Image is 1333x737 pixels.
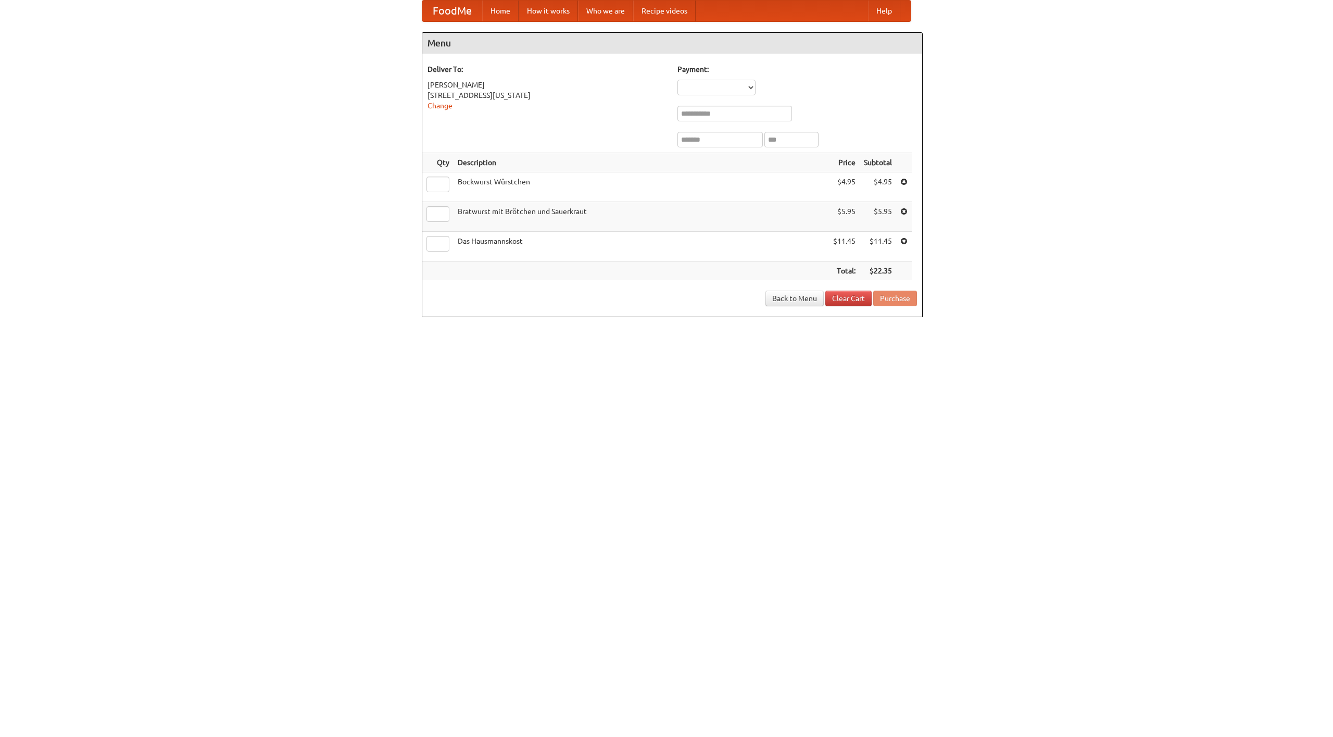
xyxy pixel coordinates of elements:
[578,1,633,21] a: Who we are
[829,153,860,172] th: Price
[454,202,829,232] td: Bratwurst mit Brötchen und Sauerkraut
[427,90,667,101] div: [STREET_ADDRESS][US_STATE]
[454,153,829,172] th: Description
[427,64,667,74] h5: Deliver To:
[765,291,824,306] a: Back to Menu
[633,1,696,21] a: Recipe videos
[860,172,896,202] td: $4.95
[860,153,896,172] th: Subtotal
[422,33,922,54] h4: Menu
[829,202,860,232] td: $5.95
[825,291,872,306] a: Clear Cart
[427,80,667,90] div: [PERSON_NAME]
[860,261,896,281] th: $22.35
[860,232,896,261] td: $11.45
[422,153,454,172] th: Qty
[677,64,917,74] h5: Payment:
[519,1,578,21] a: How it works
[454,232,829,261] td: Das Hausmannskost
[454,172,829,202] td: Bockwurst Würstchen
[427,102,452,110] a: Change
[829,261,860,281] th: Total:
[829,232,860,261] td: $11.45
[422,1,482,21] a: FoodMe
[868,1,900,21] a: Help
[873,291,917,306] button: Purchase
[482,1,519,21] a: Home
[829,172,860,202] td: $4.95
[860,202,896,232] td: $5.95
